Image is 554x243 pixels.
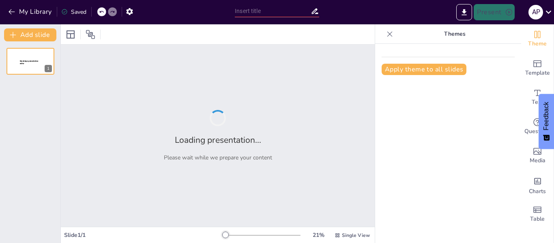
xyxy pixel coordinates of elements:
button: Export to PowerPoint [456,4,472,20]
div: Saved [61,8,86,16]
div: 1 [45,65,52,72]
div: Add charts and graphs [521,170,554,200]
span: Table [530,215,545,224]
button: Present [474,4,514,20]
div: Layout [64,28,77,41]
input: Insert title [235,5,311,17]
div: 21 % [309,231,328,239]
span: Feedback [543,102,550,130]
span: Position [86,30,95,39]
div: Add images, graphics, shapes or video [521,141,554,170]
span: Charts [529,187,546,196]
div: Add text boxes [521,83,554,112]
div: Get real-time input from your audience [521,112,554,141]
div: Change the overall theme [521,24,554,54]
span: Theme [528,39,547,48]
button: Add slide [4,28,56,41]
h2: Loading presentation... [175,134,261,146]
p: Themes [396,24,513,44]
button: Apply theme to all slides [382,64,466,75]
div: Add ready made slides [521,54,554,83]
p: Please wait while we prepare your content [164,154,272,161]
span: Media [530,156,545,165]
button: A P [528,4,543,20]
span: Template [525,69,550,77]
span: Single View [342,232,370,239]
div: 1 [6,48,54,75]
div: A P [528,5,543,19]
span: Text [532,98,543,107]
button: My Library [6,5,55,18]
span: Sendsteps presentation editor [20,60,39,65]
div: Slide 1 / 1 [64,231,223,239]
button: Feedback - Show survey [539,94,554,149]
div: Add a table [521,200,554,229]
span: Questions [524,127,551,136]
